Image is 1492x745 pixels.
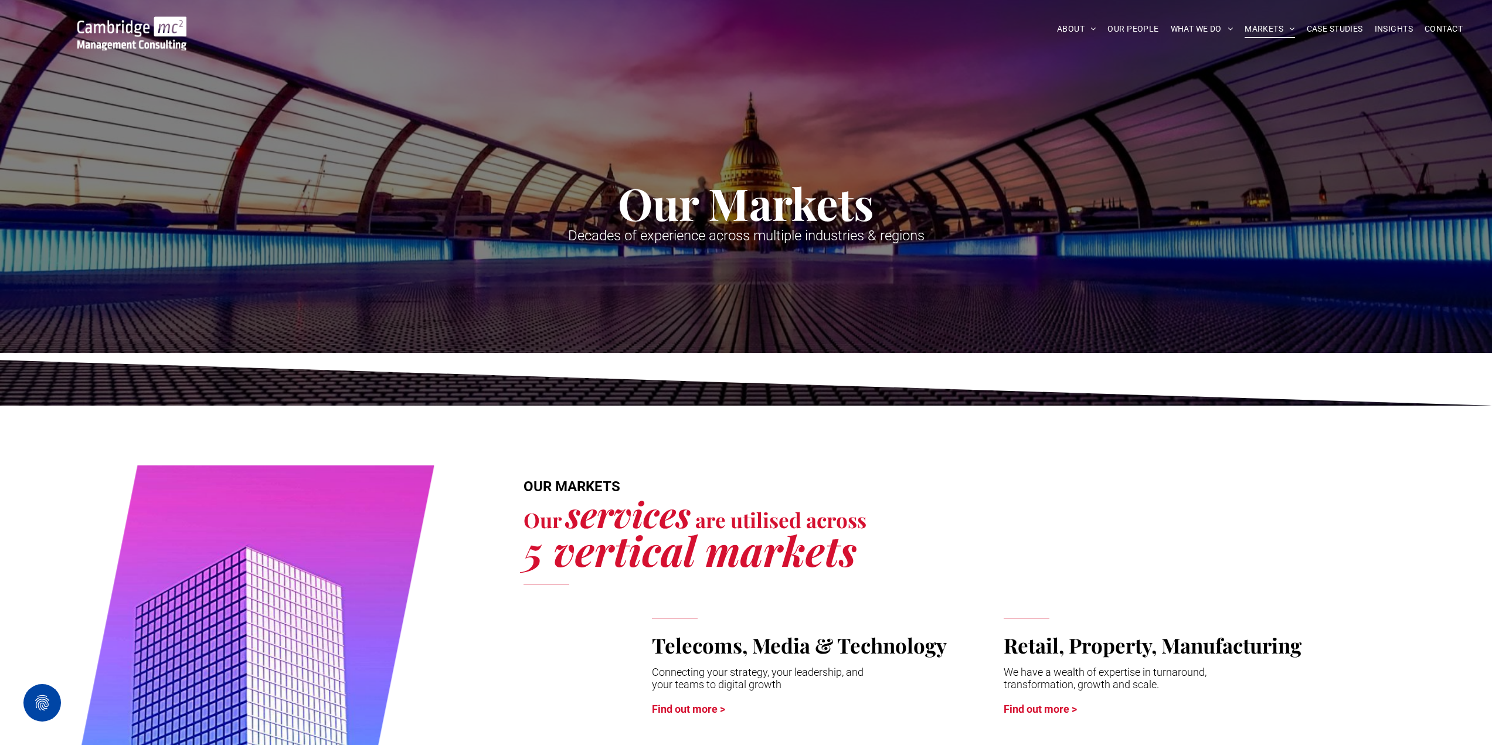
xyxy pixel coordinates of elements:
[1369,20,1419,38] a: INSIGHTS
[1004,703,1077,715] a: Find out more >
[1239,20,1300,38] a: MARKETS
[566,490,691,537] span: services
[77,18,186,30] a: Your Business Transformed | Cambridge Management Consulting
[1051,20,1102,38] a: ABOUT
[695,506,866,533] span: are utilised across
[524,522,857,577] span: 5 vertical markets
[524,478,620,495] span: OUR MARKETS
[652,666,864,690] span: Connecting your strategy, your leadership, and your teams to digital growth
[1301,20,1369,38] a: CASE STUDIES
[1419,20,1469,38] a: CONTACT
[652,631,947,659] span: Telecoms, Media & Technology
[1102,20,1164,38] a: OUR PEOPLE
[524,506,561,533] span: Our
[1004,666,1206,690] span: We have a wealth of expertise in turnaround, transformation, growth and scale.
[77,16,186,50] img: Go to Homepage
[1004,631,1301,659] span: Retail, Property, Manufacturing
[1165,20,1239,38] a: WHAT WE DO
[568,227,925,244] span: Decades of experience across multiple industries & regions
[652,703,725,715] a: Find out more >
[618,174,874,232] span: Our Markets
